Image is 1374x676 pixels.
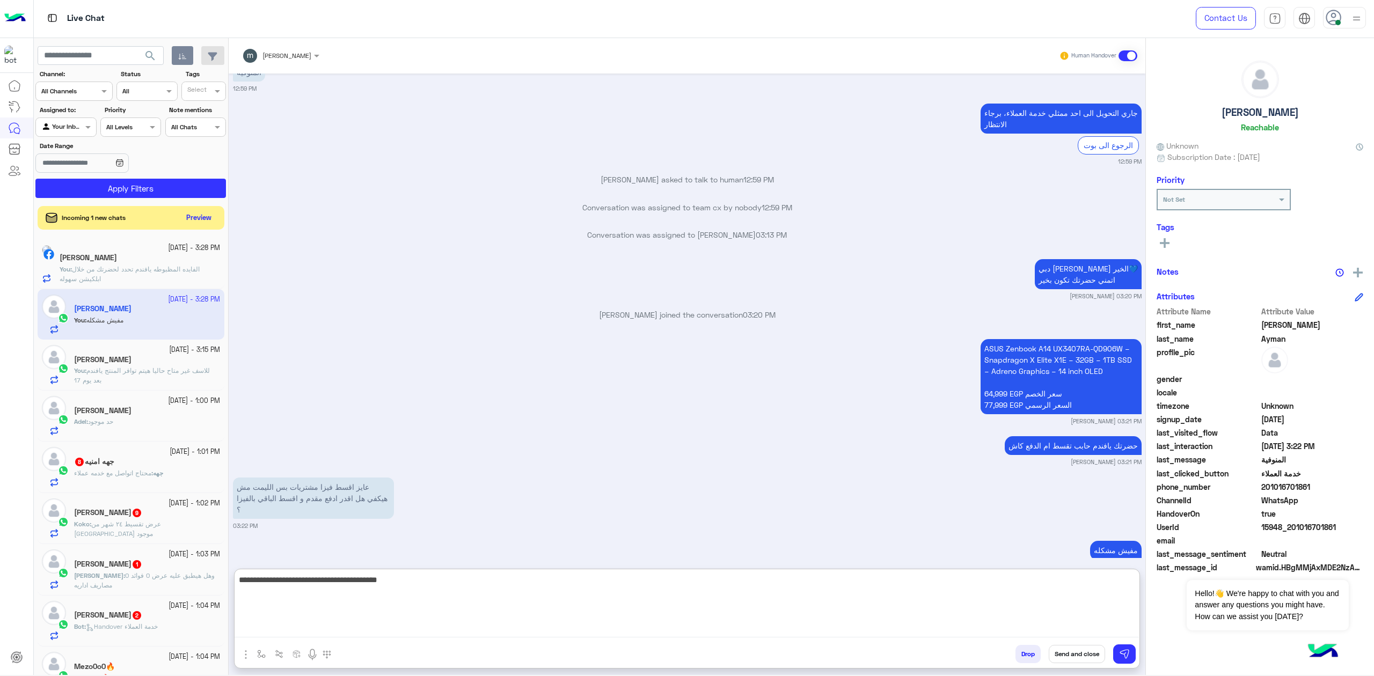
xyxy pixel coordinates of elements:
[133,611,141,620] span: 2
[1090,541,1142,560] p: 13/10/2025, 3:28 PM
[60,253,117,262] h5: Hend Osama
[1070,292,1142,300] small: [PERSON_NAME] 03:20 PM
[1157,291,1195,301] h6: Attributes
[60,265,200,283] span: الفايده المظبوطه يافندم تحدد لحضرتك من خلال ابلكيشن سهوله
[42,549,66,574] img: defaultAdmin.png
[168,243,220,253] small: [DATE] - 3:28 PM
[151,469,163,477] b: :
[1157,175,1185,185] h6: Priority
[743,310,776,319] span: 03:20 PM
[1261,387,1364,398] span: null
[1118,157,1142,166] small: 12:59 PM
[762,203,792,212] span: 12:59 PM
[1157,468,1259,479] span: last_clicked_button
[271,645,288,663] button: Trigger scenario
[1157,333,1259,344] span: last_name
[1261,521,1364,533] span: 15948_201016701861
[74,611,142,620] h5: Mohamed EL-Kassas
[1157,562,1254,573] span: last_message_id
[233,521,258,530] small: 03:22 PM
[1157,481,1259,493] span: phone_number
[1157,495,1259,506] span: ChannelId
[1035,259,1142,289] p: 13/10/2025, 3:20 PM
[1157,222,1363,232] h6: Tags
[1261,400,1364,412] span: Unknown
[67,11,105,26] p: Live Chat
[169,652,220,662] small: [DATE] - 1:04 PM
[1157,414,1259,425] span: signup_date
[42,245,52,255] img: picture
[121,69,176,79] label: Status
[43,249,54,260] img: Facebook
[74,571,125,579] b: :
[144,49,157,62] span: search
[58,568,69,578] img: WhatsApp
[74,560,142,569] h5: عبدالرحمن
[86,622,158,630] span: Handover خدمة العملاء
[275,650,283,658] img: Trigger scenario
[1015,645,1041,663] button: Drop
[1157,267,1179,276] h6: Notes
[288,645,306,663] button: create order
[1157,535,1259,546] span: email
[233,174,1142,185] p: [PERSON_NAME] asked to talk to human
[74,457,114,466] h5: جهه امنيه
[74,366,85,374] span: You
[74,366,210,384] span: للاسف غير متاح حاليا هيتم توافر المنتج يافندم بعد يوم 17
[4,7,26,30] img: Logo
[74,571,215,589] span: وهل هيطبق عليه عرض 0 فوائد 0 مصاريف اداريه
[1005,436,1142,455] p: 13/10/2025, 3:21 PM
[58,517,69,527] img: WhatsApp
[1119,649,1130,659] img: send message
[1242,61,1278,98] img: defaultAdmin.png
[46,11,59,25] img: tab
[1157,454,1259,465] span: last_message
[306,648,319,661] img: send voice note
[1157,548,1259,560] span: last_message_sentiment
[1261,468,1364,479] span: خدمة العملاء
[1269,12,1281,25] img: tab
[74,520,161,538] span: عرض تقسيط ٢٤ شهر من سامسونج موجود
[257,650,266,658] img: select flow
[323,650,331,659] img: make a call
[169,345,220,355] small: [DATE] - 3:15 PM
[233,84,257,93] small: 12:59 PM
[1261,535,1364,546] span: null
[1157,400,1259,412] span: timezone
[42,345,66,369] img: defaultAdmin.png
[1157,347,1259,371] span: profile_pic
[233,202,1142,213] p: Conversation was assigned to team cx by nobody
[35,179,226,198] button: Apply Filters
[1049,645,1105,663] button: Send and close
[1196,7,1256,30] a: Contact Us
[981,104,1142,134] p: 13/10/2025, 12:59 PM
[62,213,126,223] span: Incoming 1 new chats
[169,601,220,611] small: [DATE] - 1:04 PM
[1261,508,1364,519] span: true
[1157,427,1259,438] span: last_visited_flow
[40,105,95,115] label: Assigned to:
[169,549,220,560] small: [DATE] - 1:03 PM
[133,509,141,517] span: 9
[42,601,66,625] img: defaultAdmin.png
[40,69,112,79] label: Channel:
[74,571,123,579] span: [PERSON_NAME]
[1157,387,1259,398] span: locale
[1157,521,1259,533] span: UserId
[1350,12,1363,25] img: profile
[981,339,1142,414] p: 13/10/2025, 3:21 PM
[1261,319,1364,330] span: Ahmed
[186,85,207,97] div: Select
[1157,140,1198,151] span: Unknown
[1241,122,1279,132] h6: Reachable
[743,175,774,184] span: 12:59 PM
[182,210,216,226] button: Preview
[74,406,131,415] h5: Adel GeMeaa
[1261,495,1364,506] span: 2
[74,355,131,364] h5: Ahmed Mamdouh
[169,498,220,509] small: [DATE] - 1:02 PM
[253,645,271,663] button: select flow
[42,447,66,471] img: defaultAdmin.png
[1157,319,1259,330] span: first_name
[60,265,70,273] span: You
